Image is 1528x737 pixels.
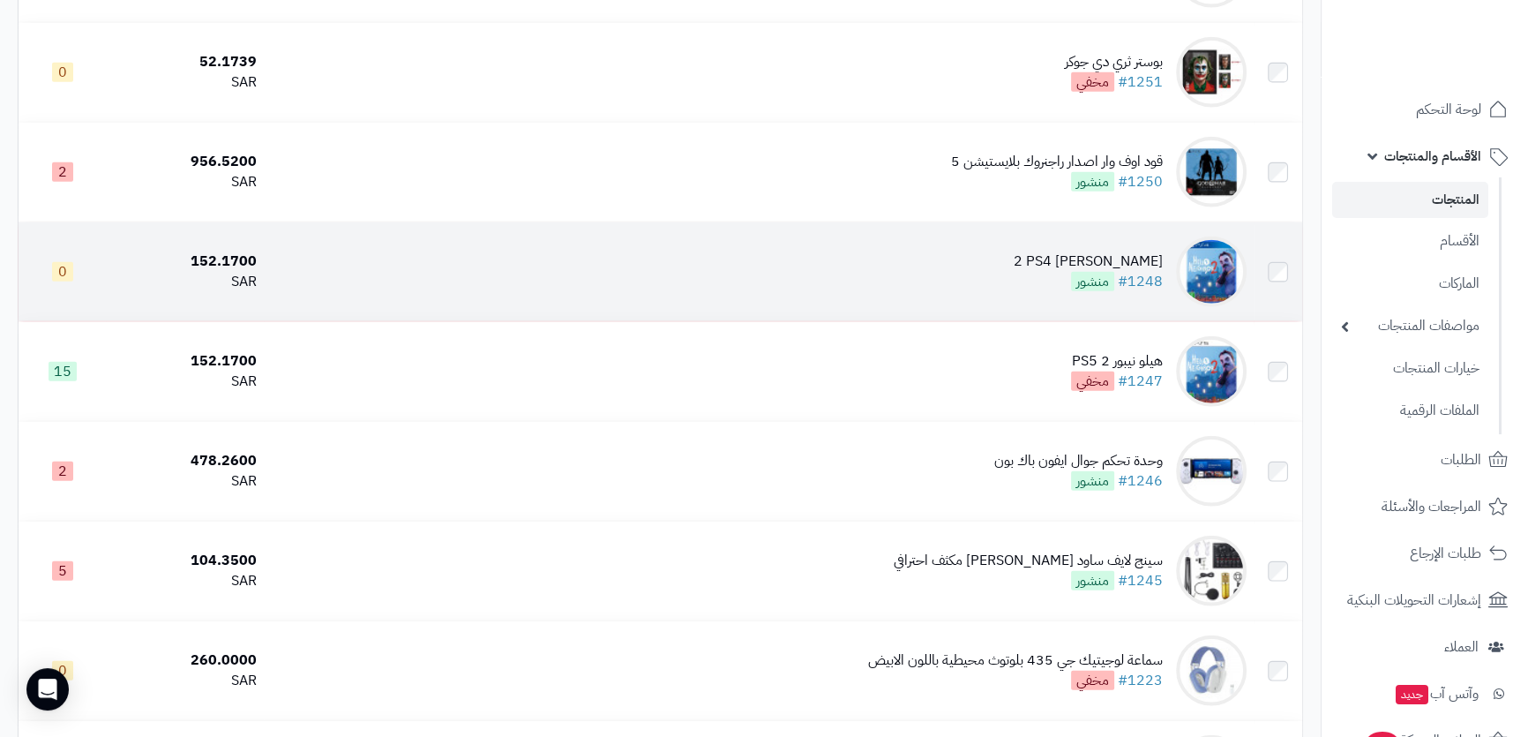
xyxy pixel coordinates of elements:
div: SAR [113,272,257,292]
span: منشور [1071,471,1114,491]
a: #1250 [1118,171,1163,192]
div: قود اوف وار اصدار راجنروك بلايستيشن 5 [951,152,1163,172]
div: هيلو نيبور 2 PS5 [1071,351,1163,372]
span: 2 [52,162,73,182]
div: SAR [113,72,257,93]
span: 2 [52,462,73,481]
a: الملفات الرقمية [1332,392,1488,430]
a: الطلبات [1332,439,1517,481]
span: الأقسام والمنتجات [1384,144,1481,169]
span: الطلبات [1441,447,1481,472]
div: Open Intercom Messenger [26,668,69,711]
div: SAR [113,471,257,492]
a: العملاء [1332,626,1517,668]
a: الأقسام [1332,222,1488,260]
span: لوحة التحكم [1416,97,1481,122]
span: منشور [1071,272,1114,291]
span: العملاء [1444,635,1479,659]
span: 0 [52,63,73,82]
span: إشعارات التحويلات البنكية [1347,588,1481,613]
div: سينج لايف ساود [PERSON_NAME] مكثف احترافي [894,551,1163,571]
a: المنتجات [1332,182,1488,218]
img: بوستر ثري دي جوكر [1176,37,1247,108]
div: 478.2600 [113,451,257,471]
span: منشور [1071,172,1114,192]
span: 15 [49,362,77,381]
span: 0 [52,661,73,681]
span: مخفي [1071,72,1114,92]
div: 260.0000 [113,651,257,671]
div: 152.1700 [113,351,257,372]
a: مواصفات المنتجات [1332,307,1488,345]
div: 52.1739 [113,52,257,72]
a: #1245 [1118,570,1163,591]
div: وحدة تحكم جوال ايفون باك بون [994,451,1163,471]
a: #1248 [1118,271,1163,292]
span: 5 [52,561,73,581]
div: SAR [113,571,257,591]
span: طلبات الإرجاع [1410,541,1481,566]
a: #1251 [1118,71,1163,93]
div: سماعة لوجيتيك جي 435 بلوتوث محيطية باللون الابيض [868,651,1163,671]
img: وحدة تحكم جوال ايفون باك بون [1176,436,1247,507]
img: سينج لايف ساود كارد ميكروفون مكثف احترافي [1176,536,1247,606]
a: #1223 [1118,670,1163,691]
span: 0 [52,262,73,282]
a: وآتس آبجديد [1332,673,1517,715]
img: سماعة لوجيتيك جي 435 بلوتوث محيطية باللون الابيض [1176,635,1247,706]
a: #1247 [1118,371,1163,392]
img: قود اوف وار اصدار راجنروك بلايستيشن 5 [1176,137,1247,207]
img: logo-2.png [1408,44,1511,81]
div: SAR [113,172,257,192]
div: 104.3500 [113,551,257,571]
a: خيارات المنتجات [1332,350,1488,387]
img: هيلو نيبور 2 PS5 [1176,336,1247,407]
span: وآتس آب [1394,681,1479,706]
span: المراجعات والأسئلة [1382,494,1481,519]
a: الماركات [1332,265,1488,303]
a: #1246 [1118,470,1163,492]
img: هيلو نيبور 2 PS4 [1176,237,1247,307]
a: لوحة التحكم [1332,88,1517,131]
div: بوستر ثري دي جوكر [1065,52,1163,72]
div: SAR [113,372,257,392]
div: 152.1700 [113,252,257,272]
div: 956.5200 [113,152,257,172]
a: طلبات الإرجاع [1332,532,1517,575]
span: مخفي [1071,671,1114,690]
a: إشعارات التحويلات البنكية [1332,579,1517,621]
a: المراجعات والأسئلة [1332,485,1517,528]
span: منشور [1071,571,1114,590]
div: SAR [113,671,257,691]
div: [PERSON_NAME] 2 PS4 [1014,252,1163,272]
span: مخفي [1071,372,1114,391]
span: جديد [1396,685,1428,704]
